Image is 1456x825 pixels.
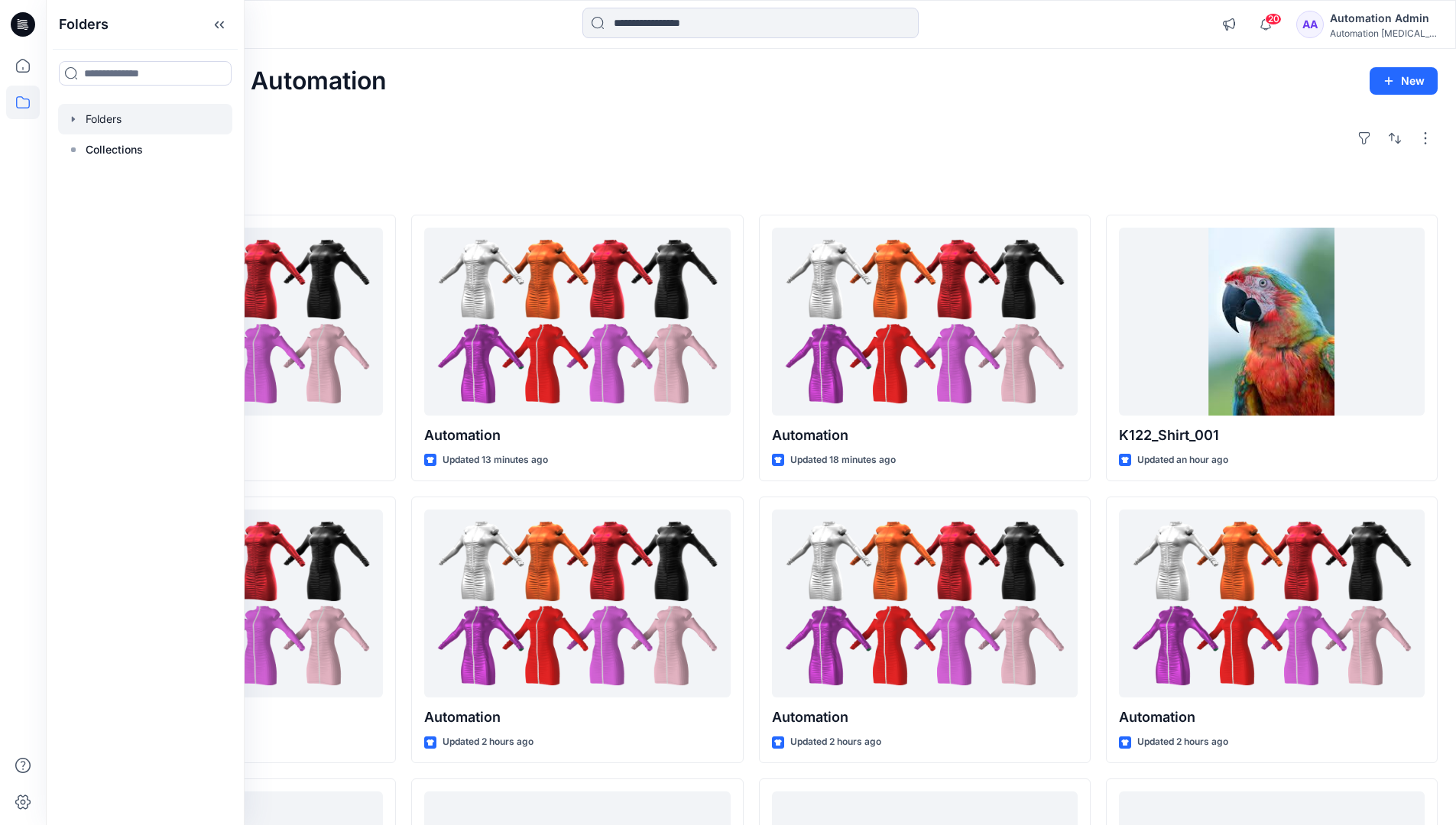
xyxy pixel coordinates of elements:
p: Automation [772,425,1078,446]
div: AA [1296,11,1324,38]
a: K122_Shirt_001 [1119,228,1425,416]
p: K122_Shirt_001 [1119,425,1425,446]
a: Automation [1119,510,1425,698]
p: Collections [86,141,143,159]
h4: Styles [64,181,1438,199]
button: New [1370,67,1438,95]
p: Updated 18 minutes ago [790,452,896,468]
a: Automation [424,510,730,698]
p: Automation [424,425,730,446]
a: Automation [772,510,1078,698]
div: Automation [MEDICAL_DATA]... [1330,27,1437,39]
a: Automation [424,228,730,416]
p: Automation [772,707,1078,728]
p: Updated an hour ago [1137,452,1228,468]
p: Updated 13 minutes ago [443,452,548,468]
a: Automation [772,228,1078,416]
p: Automation [1119,707,1425,728]
p: Updated 2 hours ago [790,734,881,750]
p: Updated 2 hours ago [1137,734,1228,750]
p: Updated 2 hours ago [443,734,533,750]
span: 20 [1265,13,1282,25]
p: Automation [424,707,730,728]
div: Automation Admin [1330,9,1437,27]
